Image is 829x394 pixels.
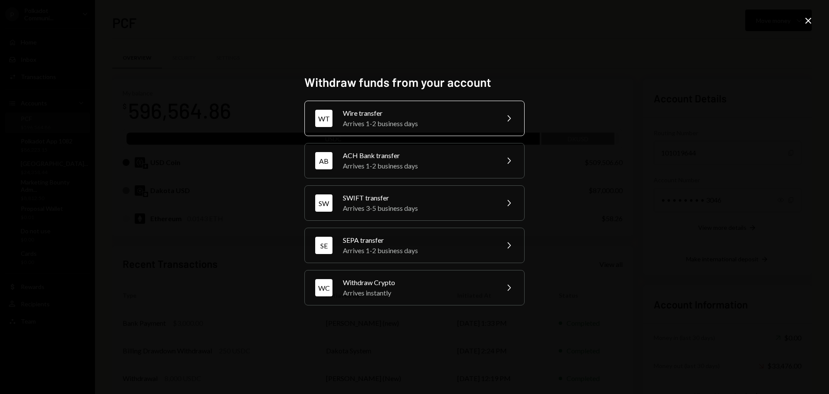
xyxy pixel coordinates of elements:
[343,150,493,161] div: ACH Bank transfer
[315,110,332,127] div: WT
[343,245,493,256] div: Arrives 1-2 business days
[315,237,332,254] div: SE
[304,185,525,221] button: SWSWIFT transferArrives 3-5 business days
[343,161,493,171] div: Arrives 1-2 business days
[304,143,525,178] button: ABACH Bank transferArrives 1-2 business days
[304,228,525,263] button: SESEPA transferArrives 1-2 business days
[343,193,493,203] div: SWIFT transfer
[343,108,493,118] div: Wire transfer
[315,194,332,212] div: SW
[343,277,493,288] div: Withdraw Crypto
[304,74,525,91] h2: Withdraw funds from your account
[343,118,493,129] div: Arrives 1-2 business days
[304,101,525,136] button: WTWire transferArrives 1-2 business days
[343,203,493,213] div: Arrives 3-5 business days
[343,235,493,245] div: SEPA transfer
[315,152,332,169] div: AB
[315,279,332,296] div: WC
[343,288,493,298] div: Arrives instantly
[304,270,525,305] button: WCWithdraw CryptoArrives instantly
